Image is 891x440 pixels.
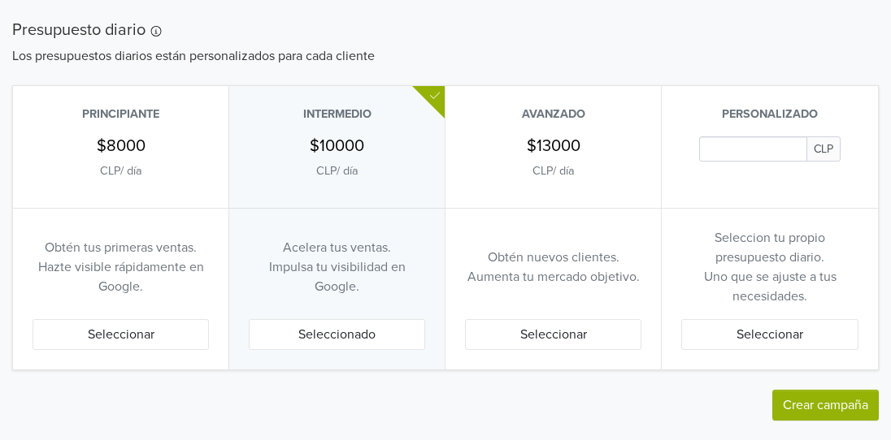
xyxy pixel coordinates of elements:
p: Obtén tus primeras ventas. [45,238,197,257]
p: CLP / día [532,162,575,180]
p: Seleccion tu propio presupuesto diario. [681,228,858,267]
p: Avanzado [465,106,641,123]
p: Uno que se ajuste a tus necesidades. [681,267,858,306]
input: Daily Custom Budget [699,136,807,162]
button: Seleccionar [33,319,209,350]
p: Acelera tus ventas. [283,238,391,257]
p: Los presupuestos diarios están personalizados para cada cliente [12,46,879,66]
span: CLP [806,136,841,162]
p: Personalizado [681,106,858,123]
h5: $8000 [97,136,146,156]
button: Seleccionar [681,319,858,350]
p: Aumenta tu mercado objetivo. [467,267,640,287]
p: Impulsa tu visibilidad en Google. [249,257,425,296]
button: Crear campaña [772,390,879,421]
button: Seleccionar [465,319,641,350]
p: Hazte visible rápidamente en Google. [33,257,209,296]
h5: Presupuesto diario [12,20,879,40]
p: Principiante [33,106,209,123]
p: Obtén nuevos clientes. [488,248,619,267]
h5: $10000 [310,136,364,156]
p: CLP / día [316,162,359,180]
p: CLP / día [100,162,142,180]
button: Seleccionado [249,319,425,350]
p: Intermedio [249,106,425,123]
h5: $13000 [527,136,580,156]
